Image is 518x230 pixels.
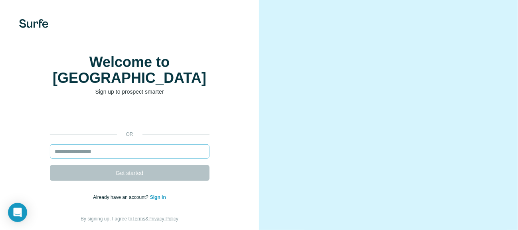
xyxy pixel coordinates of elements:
[148,216,178,222] a: Privacy Policy
[132,216,146,222] a: Terms
[117,131,142,138] p: or
[150,195,166,200] a: Sign in
[46,108,214,125] iframe: Sign in with Google Button
[50,88,210,96] p: Sign up to prospect smarter
[8,203,27,222] div: Open Intercom Messenger
[93,195,150,200] span: Already have an account?
[50,54,210,86] h1: Welcome to [GEOGRAPHIC_DATA]
[19,19,48,28] img: Surfe's logo
[81,216,178,222] span: By signing up, I agree to &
